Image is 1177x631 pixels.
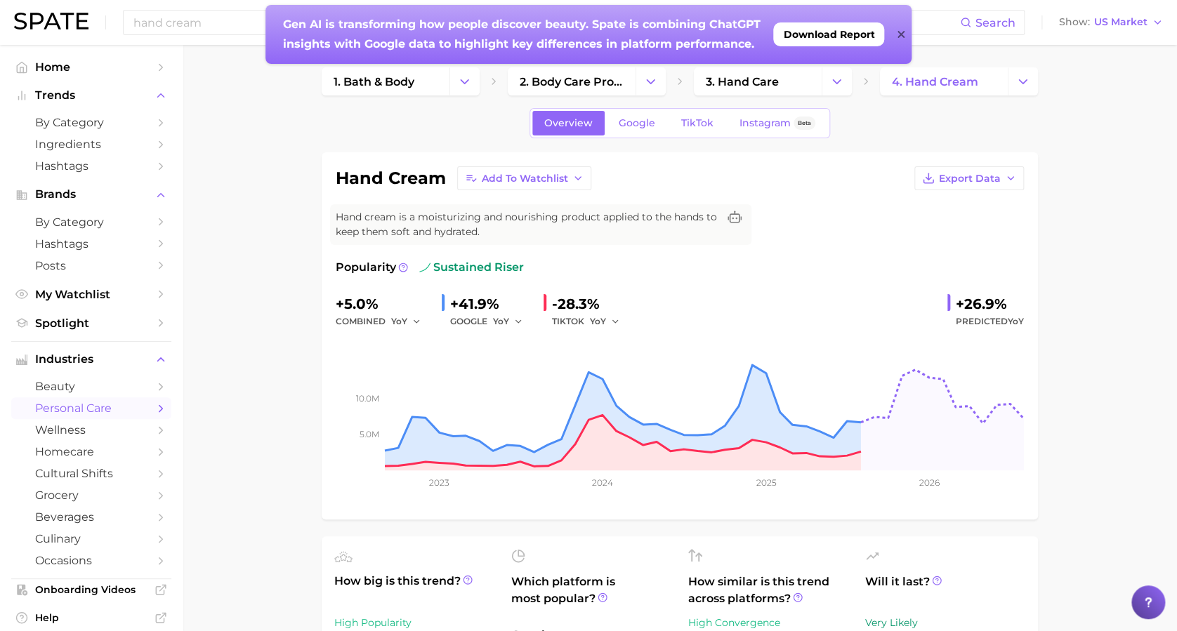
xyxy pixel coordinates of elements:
[1008,67,1038,95] button: Change Category
[956,313,1024,330] span: Predicted
[669,111,725,135] a: TikTok
[756,477,776,488] tspan: 2025
[35,423,147,437] span: wellness
[35,583,147,596] span: Onboarding Videos
[1094,18,1148,26] span: US Market
[11,419,171,441] a: wellness
[11,184,171,205] button: Brands
[336,170,446,187] h1: hand cream
[11,550,171,571] a: occasions
[14,13,88,29] img: SPATE
[450,313,532,330] div: GOOGLE
[592,477,613,488] tspan: 2024
[865,573,1025,607] span: Will it last?
[391,315,407,327] span: YoY
[11,506,171,528] a: beverages
[457,166,591,190] button: Add to Watchlist
[336,210,718,239] span: Hand cream is a moisturizing and nourishing product applied to the hands to keep them soft and hy...
[11,484,171,506] a: grocery
[35,467,147,480] span: cultural shifts
[590,315,606,327] span: YoY
[11,284,171,305] a: My Watchlist
[11,255,171,277] a: Posts
[493,313,523,330] button: YoY
[728,111,827,135] a: InstagramBeta
[35,489,147,502] span: grocery
[11,607,171,628] a: Help
[35,60,147,74] span: Home
[11,441,171,463] a: homecare
[35,237,147,251] span: Hashtags
[11,85,171,106] button: Trends
[11,376,171,397] a: beauty
[11,233,171,255] a: Hashtags
[11,56,171,78] a: Home
[35,380,147,393] span: beauty
[865,614,1025,631] div: Very Likely
[322,67,449,95] a: 1. bath & body
[892,75,978,88] span: 4. hand cream
[688,614,848,631] div: High Convergence
[590,313,620,330] button: YoY
[11,312,171,334] a: Spotlight
[739,117,791,129] span: Instagram
[35,159,147,173] span: Hashtags
[552,313,629,330] div: TIKTOK
[511,573,671,620] span: Which platform is most popular?
[35,317,147,330] span: Spotlight
[493,315,509,327] span: YoY
[11,112,171,133] a: by Category
[552,293,629,315] div: -28.3%
[35,288,147,301] span: My Watchlist
[35,532,147,545] span: culinary
[419,259,524,276] span: sustained riser
[35,554,147,567] span: occasions
[449,67,480,95] button: Change Category
[35,353,147,366] span: Industries
[35,611,147,624] span: Help
[11,155,171,177] a: Hashtags
[11,463,171,484] a: cultural shifts
[1056,13,1166,32] button: ShowUS Market
[450,293,532,315] div: +41.9%
[880,67,1008,95] a: 4. hand cream
[35,445,147,458] span: homecare
[688,573,848,607] span: How similar is this trend across platforms?
[798,117,811,129] span: Beta
[939,173,1001,185] span: Export Data
[520,75,624,88] span: 2. body care products
[508,67,636,95] a: 2. body care products
[11,579,171,600] a: Onboarding Videos
[132,11,960,34] input: Search here for a brand, industry, or ingredient
[482,173,568,185] span: Add to Watchlist
[336,293,430,315] div: +5.0%
[336,313,430,330] div: combined
[334,75,414,88] span: 1. bath & body
[391,313,421,330] button: YoY
[619,117,655,129] span: Google
[334,573,494,607] span: How big is this trend?
[681,117,714,129] span: TikTok
[11,349,171,370] button: Industries
[11,528,171,550] a: culinary
[35,401,147,415] span: personal care
[607,111,667,135] a: Google
[35,89,147,102] span: Trends
[694,67,822,95] a: 3. hand care
[11,133,171,155] a: Ingredients
[35,188,147,201] span: Brands
[11,397,171,419] a: personal care
[914,166,1024,190] button: Export Data
[11,211,171,233] a: by Category
[334,614,494,631] div: High Popularity
[975,16,1015,29] span: Search
[544,117,593,129] span: Overview
[35,510,147,524] span: beverages
[822,67,852,95] button: Change Category
[35,138,147,151] span: Ingredients
[1008,316,1024,326] span: YoY
[35,116,147,129] span: by Category
[1059,18,1090,26] span: Show
[35,215,147,229] span: by Category
[956,293,1024,315] div: +26.9%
